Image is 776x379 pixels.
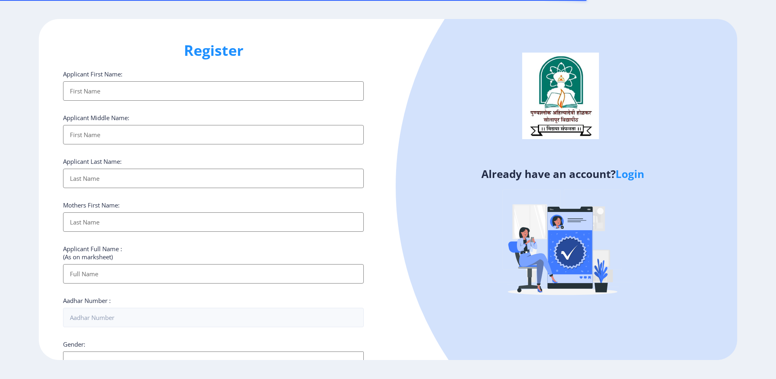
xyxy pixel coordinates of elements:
h4: Already have an account? [394,167,731,180]
label: Gender: [63,340,85,348]
input: Aadhar Number [63,308,364,327]
a: Login [616,167,644,181]
img: logo [522,53,599,139]
label: Applicant Middle Name: [63,114,129,122]
label: Applicant Full Name : (As on marksheet) [63,245,122,261]
label: Applicant Last Name: [63,157,122,165]
img: Verified-rafiki.svg [492,174,633,315]
input: First Name [63,81,364,101]
input: Last Name [63,212,364,232]
input: First Name [63,125,364,144]
label: Applicant First Name: [63,70,122,78]
input: Last Name [63,169,364,188]
input: Full Name [63,264,364,284]
label: Mothers First Name: [63,201,120,209]
label: Aadhar Number : [63,296,111,305]
h1: Register [63,41,364,60]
